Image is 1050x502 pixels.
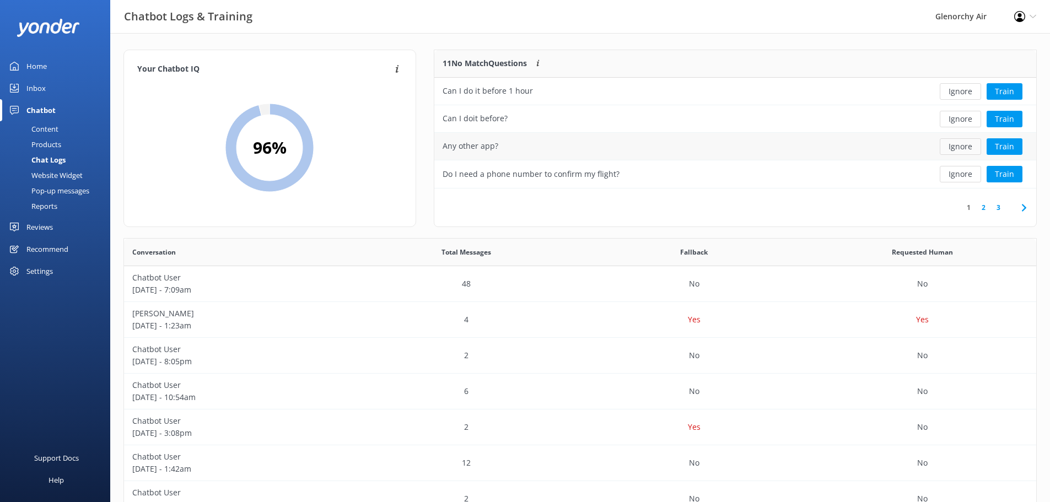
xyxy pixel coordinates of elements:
div: Help [49,469,64,491]
div: row [124,445,1036,481]
p: [PERSON_NAME] [132,307,344,320]
button: Ignore [940,83,981,100]
a: Chat Logs [7,152,110,168]
p: 2 [464,421,469,433]
div: Chat Logs [7,152,66,168]
div: Products [7,137,61,152]
span: Fallback [680,247,708,257]
div: row [434,78,1036,105]
p: [DATE] - 1:42am [132,463,344,475]
p: Chatbot User [132,415,344,427]
p: No [689,385,699,397]
p: 12 [462,457,471,469]
div: Can I do it before 1 hour [443,85,533,97]
p: 6 [464,385,469,397]
p: 4 [464,314,469,326]
div: row [434,160,1036,188]
p: Chatbot User [132,343,344,355]
div: Settings [26,260,53,282]
div: Can I doit before? [443,112,508,125]
img: yonder-white-logo.png [17,19,80,37]
div: Support Docs [34,447,79,469]
div: row [124,302,1036,338]
p: Chatbot User [132,451,344,463]
a: Content [7,121,110,137]
a: 3 [991,202,1006,213]
div: Pop-up messages [7,183,89,198]
h2: 96 % [253,134,287,161]
div: Website Widget [7,168,83,183]
p: 48 [462,278,471,290]
p: [DATE] - 3:08pm [132,427,344,439]
p: [DATE] - 8:05pm [132,355,344,368]
p: Chatbot User [132,487,344,499]
p: Yes [916,314,929,326]
p: No [689,457,699,469]
div: row [124,266,1036,302]
p: 2 [464,349,469,361]
div: row [124,409,1036,445]
button: Train [987,166,1022,182]
p: [DATE] - 7:09am [132,284,344,296]
p: No [917,421,928,433]
a: 1 [961,202,976,213]
div: Do I need a phone number to confirm my flight? [443,168,620,180]
button: Ignore [940,111,981,127]
p: Chatbot User [132,379,344,391]
p: [DATE] - 1:23am [132,320,344,332]
button: Train [987,138,1022,155]
a: Reports [7,198,110,214]
a: Products [7,137,110,152]
span: Total Messages [441,247,491,257]
button: Ignore [940,138,981,155]
div: Inbox [26,77,46,99]
button: Train [987,83,1022,100]
p: No [917,457,928,469]
p: No [689,278,699,290]
p: Chatbot User [132,272,344,284]
h3: Chatbot Logs & Training [124,8,252,25]
p: No [917,278,928,290]
button: Ignore [940,166,981,182]
span: Requested Human [892,247,953,257]
p: 11 No Match Questions [443,57,527,69]
div: Recommend [26,238,68,260]
div: row [434,133,1036,160]
h4: Your Chatbot IQ [137,63,392,75]
a: 2 [976,202,991,213]
div: Any other app? [443,140,498,152]
p: Yes [688,421,701,433]
div: row [434,105,1036,133]
div: Content [7,121,58,137]
a: Pop-up messages [7,183,110,198]
div: Home [26,55,47,77]
button: Train [987,111,1022,127]
p: No [917,385,928,397]
div: Reports [7,198,57,214]
div: row [124,338,1036,374]
div: Chatbot [26,99,56,121]
p: Yes [688,314,701,326]
div: Reviews [26,216,53,238]
span: Conversation [132,247,176,257]
a: Website Widget [7,168,110,183]
p: No [689,349,699,361]
p: No [917,349,928,361]
div: row [124,374,1036,409]
p: [DATE] - 10:54am [132,391,344,403]
div: grid [434,78,1036,188]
